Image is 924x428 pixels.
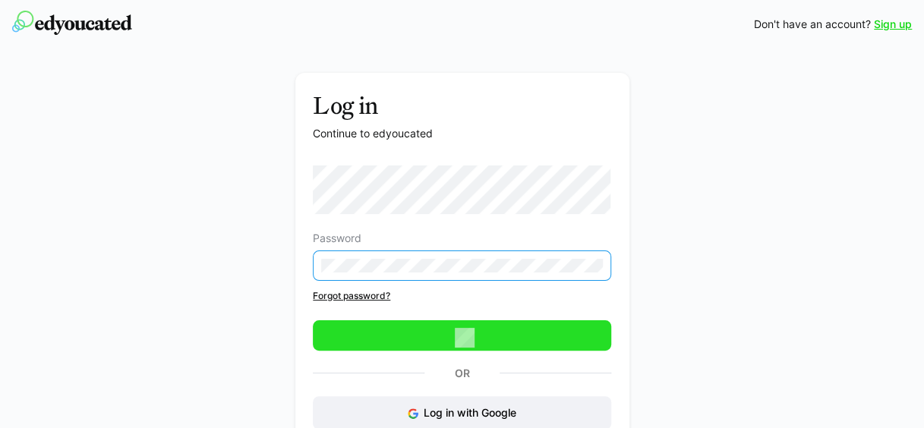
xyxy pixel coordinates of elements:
span: Don't have an account? [754,17,871,32]
span: Password [313,232,361,244]
img: edyoucated [12,11,132,35]
a: Forgot password? [313,290,611,302]
p: Continue to edyoucated [313,126,611,141]
p: Or [424,363,499,384]
h3: Log in [313,91,611,120]
a: Sign up [874,17,912,32]
span: Log in with Google [424,406,516,419]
